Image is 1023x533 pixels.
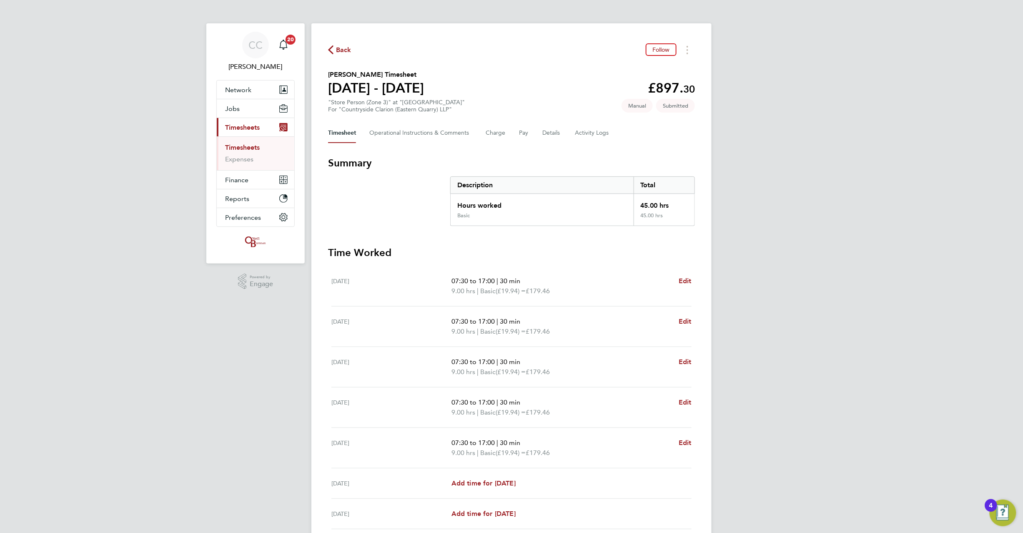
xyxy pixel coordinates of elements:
span: 30 min [500,358,520,366]
div: 4 [989,505,993,516]
span: Timesheets [225,123,260,131]
button: Details [542,123,562,143]
button: Back [328,45,351,55]
span: Finance [225,176,248,184]
span: 07:30 to 17:00 [451,439,495,447]
span: Edit [679,439,692,447]
span: (£19.94) = [496,287,526,295]
a: CC[PERSON_NAME] [216,32,295,72]
span: 30 min [500,398,520,406]
button: Timesheets [217,118,294,136]
span: 20 [286,35,296,45]
span: | [477,368,479,376]
a: 20 [275,32,292,58]
div: 45.00 hrs [634,194,695,212]
h1: [DATE] - [DATE] [328,80,424,96]
div: [DATE] [331,438,451,458]
span: | [496,277,498,285]
span: | [496,358,498,366]
app-decimal: £897. [648,80,695,96]
span: 30 min [500,317,520,325]
span: (£19.94) = [496,408,526,416]
span: Powered by [250,274,273,281]
span: Edit [679,277,692,285]
a: Go to home page [216,235,295,249]
nav: Main navigation [206,23,305,264]
button: Operational Instructions & Comments [369,123,472,143]
span: | [477,449,479,457]
div: [DATE] [331,357,451,377]
button: Preferences [217,208,294,226]
span: Network [225,86,251,94]
span: 30 min [500,439,520,447]
a: Edit [679,438,692,448]
div: Total [634,177,695,194]
span: £179.46 [526,368,550,376]
span: 9.00 hrs [451,368,475,376]
span: Basic [480,286,496,296]
a: Expenses [225,155,253,163]
button: Activity Logs [575,123,610,143]
span: £179.46 [526,327,550,335]
span: (£19.94) = [496,449,526,457]
span: 30 [683,83,695,95]
span: Edit [679,317,692,325]
button: Follow [646,43,677,56]
span: Engage [250,281,273,288]
div: Hours worked [451,194,634,212]
span: | [477,287,479,295]
button: Jobs [217,99,294,118]
a: Edit [679,317,692,327]
div: [DATE] [331,397,451,417]
span: Basic [480,407,496,417]
span: (£19.94) = [496,368,526,376]
a: Timesheets [225,143,260,151]
span: 9.00 hrs [451,408,475,416]
span: Edit [679,358,692,366]
div: Timesheets [217,136,294,170]
button: Open Resource Center, 4 new notifications [990,500,1016,526]
span: | [496,398,498,406]
span: | [496,439,498,447]
button: Reports [217,189,294,208]
a: Edit [679,357,692,367]
button: Timesheets Menu [680,43,695,56]
span: | [477,408,479,416]
div: For "Countryside Clarion (Eastern Quarry) LLP" [328,106,465,113]
h2: [PERSON_NAME] Timesheet [328,70,424,80]
div: [DATE] [331,509,451,519]
button: Charge [486,123,506,143]
span: Add time for [DATE] [451,510,516,518]
h3: Time Worked [328,246,695,259]
span: £179.46 [526,449,550,457]
a: Edit [679,276,692,286]
span: Charlotte Carter [216,62,295,72]
span: Follow [652,46,670,53]
span: 07:30 to 17:00 [451,317,495,325]
div: Summary [450,176,695,226]
span: This timesheet is Submitted. [656,99,695,113]
span: 9.00 hrs [451,287,475,295]
span: | [496,317,498,325]
span: Jobs [225,105,240,113]
span: 30 min [500,277,520,285]
button: Pay [519,123,529,143]
span: Add time for [DATE] [451,479,516,487]
span: 07:30 to 17:00 [451,398,495,406]
span: Basic [480,448,496,458]
span: This timesheet was manually created. [622,99,653,113]
span: Basic [480,367,496,377]
span: CC [248,40,263,50]
span: Basic [480,327,496,337]
a: Edit [679,397,692,407]
button: Finance [217,171,294,189]
div: Description [451,177,634,194]
a: Powered byEngage [238,274,273,289]
div: 45.00 hrs [634,212,695,226]
img: oneillandbrennan-logo-retina.png [243,235,268,249]
div: [DATE] [331,317,451,337]
div: Basic [457,212,470,219]
span: Back [336,45,351,55]
a: Add time for [DATE] [451,509,516,519]
span: 9.00 hrs [451,449,475,457]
